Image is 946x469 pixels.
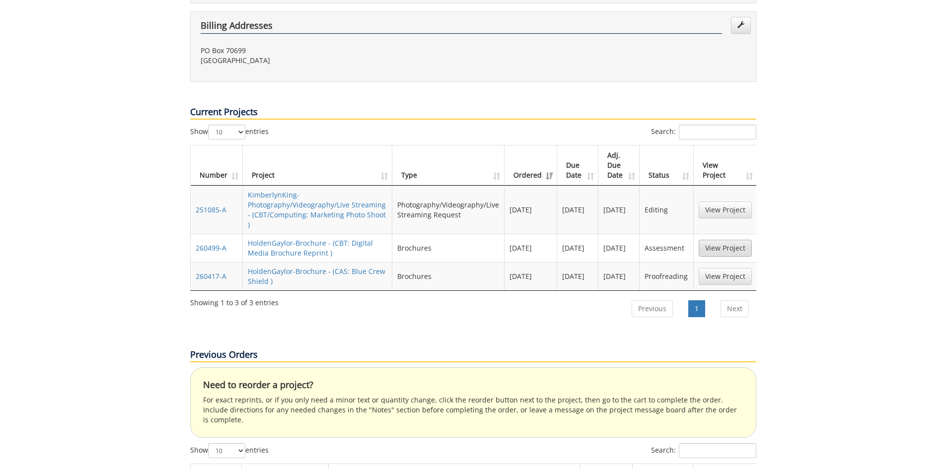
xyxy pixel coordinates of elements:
[598,186,640,234] td: [DATE]
[203,380,743,390] h4: Need to reorder a project?
[632,300,673,317] a: Previous
[699,201,752,218] a: View Project
[190,294,279,308] div: Showing 1 to 3 of 3 entries
[640,186,693,234] td: Editing
[557,262,598,290] td: [DATE]
[248,190,386,229] a: KimberlynKing-Photography/Videography/Live Streaming - (CBT/Computing: Marketing Photo Shoot )
[688,300,705,317] a: 1
[201,56,466,66] p: [GEOGRAPHIC_DATA]
[203,395,743,425] p: For exact reprints, or if you only need a minor text or quantity change, click the reorder button...
[731,17,751,34] a: Edit Addresses
[721,300,749,317] a: Next
[191,145,243,186] th: Number: activate to sort column ascending
[392,262,505,290] td: Brochures
[505,262,557,290] td: [DATE]
[190,106,756,120] p: Current Projects
[201,21,722,34] h4: Billing Addresses
[699,240,752,257] a: View Project
[505,234,557,262] td: [DATE]
[557,145,598,186] th: Due Date: activate to sort column ascending
[196,205,226,214] a: 251085-A
[208,125,245,139] select: Showentries
[598,234,640,262] td: [DATE]
[248,267,385,286] a: HoldenGaylor-Brochure - (CAS: Blue Crew Shield )
[557,186,598,234] td: [DATE]
[196,243,226,253] a: 260499-A
[243,145,392,186] th: Project: activate to sort column ascending
[598,145,640,186] th: Adj. Due Date: activate to sort column ascending
[248,238,373,258] a: HoldenGaylor-Brochure - (CBT: Digital Media Brochure Reprint )
[392,145,505,186] th: Type: activate to sort column ascending
[640,145,693,186] th: Status: activate to sort column ascending
[505,186,557,234] td: [DATE]
[557,234,598,262] td: [DATE]
[392,186,505,234] td: Photography/Videography/Live Streaming Request
[640,262,693,290] td: Proofreading
[392,234,505,262] td: Brochures
[694,145,757,186] th: View Project: activate to sort column ascending
[651,443,756,458] label: Search:
[640,234,693,262] td: Assessment
[190,348,756,362] p: Previous Orders
[598,262,640,290] td: [DATE]
[196,271,226,281] a: 260417-A
[505,145,557,186] th: Ordered: activate to sort column ascending
[201,46,466,56] p: PO Box 70699
[190,125,269,139] label: Show entries
[679,125,756,139] input: Search:
[679,443,756,458] input: Search:
[208,443,245,458] select: Showentries
[651,125,756,139] label: Search:
[699,268,752,285] a: View Project
[190,443,269,458] label: Show entries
